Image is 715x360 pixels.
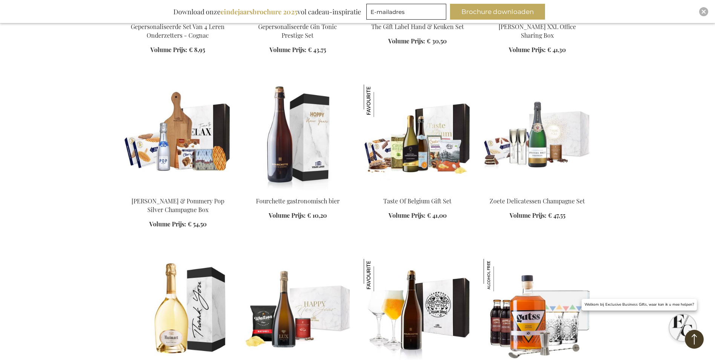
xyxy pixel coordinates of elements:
[244,187,352,194] a: Fourchette beer 75 cl
[364,85,396,117] img: Taste Of Belgium Gift Set
[188,220,207,228] span: € 54,50
[366,4,449,22] form: marketing offers and promotions
[701,9,706,14] img: Close
[124,187,232,194] a: Sweet Delights & Pommery Pop Silver Champagne Box
[149,220,207,229] a: Volume Prijs: € 54,50
[510,211,565,220] a: Volume Prijs: € 47,55
[132,197,224,214] a: [PERSON_NAME] & Pommery Pop Silver Champagne Box
[124,85,232,190] img: Sweet Delights & Pommery Pop Silver Champagne Box
[547,46,566,54] span: € 41,30
[366,4,446,20] input: E-mailadres
[510,211,547,219] span: Volume Prijs:
[484,259,516,291] img: Gutss Cuba Libre Mocktail Set
[509,46,546,54] span: Volume Prijs:
[269,46,326,54] a: Volume Prijs: € 43,75
[490,197,585,205] a: Zoete Delicatessen Champagne Set
[427,211,447,219] span: € 41,00
[388,37,447,46] a: Volume Prijs: € 30,50
[364,259,396,291] img: Fourchette Bier Gift Box
[131,23,225,39] a: Gepersonaliseerde Set Van 4 Leren Onderzetters - Cognac
[244,85,352,190] img: Fourchette beer 75 cl
[389,211,426,219] span: Volume Prijs:
[548,211,565,219] span: € 47,55
[364,187,472,194] a: Taste Of Belgium Gift Set Taste Of Belgium Gift Set
[699,7,708,16] div: Close
[427,37,447,45] span: € 30,50
[364,85,472,190] img: Taste Of Belgium Gift Set
[509,46,566,54] a: Volume Prijs: € 41,30
[484,187,591,194] a: Sweet Delights Champagne Set
[389,211,447,220] a: Volume Prijs: € 41,00
[189,46,205,54] span: € 8,95
[150,46,187,54] span: Volume Prijs:
[383,197,452,205] a: Taste Of Belgium Gift Set
[149,220,186,228] span: Volume Prijs:
[220,7,297,16] b: eindejaarsbrochure 2025
[269,46,306,54] span: Volume Prijs:
[499,23,576,39] a: [PERSON_NAME] XXL Office Sharing Box
[308,46,326,54] span: € 43,75
[258,23,337,39] a: Gepersonaliseerde Gin Tonic Prestige Set
[484,85,591,190] img: Sweet Delights Champagne Set
[388,37,425,45] span: Volume Prijs:
[150,46,205,54] a: Volume Prijs: € 8,95
[371,23,464,31] a: The Gift Label Hand & Keuken Set
[450,4,545,20] button: Brochure downloaden
[170,4,364,20] div: Download onze vol cadeau-inspiratie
